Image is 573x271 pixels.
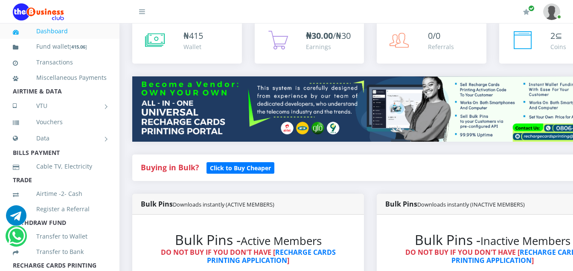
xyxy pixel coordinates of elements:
strong: Bulk Pins [385,199,525,209]
a: ₦30.00/₦30 Earnings [255,21,364,64]
img: User [543,3,560,20]
a: Airtime -2- Cash [13,184,107,204]
b: ₦30.00 [306,30,333,41]
a: RECHARGE CARDS PRINTING APPLICATION [207,248,336,265]
a: Transfer to Wallet [13,227,107,246]
span: 2 [550,30,555,41]
b: 415.06 [71,44,85,50]
i: Renew/Upgrade Subscription [523,9,529,15]
small: Downloads instantly (ACTIVE MEMBERS) [173,201,274,208]
div: ₦ [183,29,203,42]
b: Click to Buy Cheaper [210,164,271,172]
span: 0/0 [428,30,440,41]
a: Vouchers [13,112,107,132]
div: Coins [550,42,566,51]
small: [ ] [70,44,87,50]
a: Chat for support [8,232,25,246]
a: Register a Referral [13,199,107,219]
a: Transactions [13,52,107,72]
a: ₦415 Wallet [132,21,242,64]
strong: Buying in Bulk? [141,162,199,172]
a: Chat for support [6,212,26,226]
a: Click to Buy Cheaper [207,162,274,172]
img: Logo [13,3,64,20]
span: /₦30 [306,30,351,41]
h2: Bulk Pins - [149,232,347,248]
a: Miscellaneous Payments [13,68,107,87]
small: Inactive Members [480,233,570,248]
a: Data [13,128,107,149]
a: Fund wallet[415.06] [13,37,107,57]
div: Wallet [183,42,203,51]
a: 0/0 Referrals [377,21,486,64]
a: Dashboard [13,21,107,41]
div: ⊆ [550,29,566,42]
strong: DO NOT BUY IF YOU DON'T HAVE [ ] [161,248,336,265]
a: Cable TV, Electricity [13,157,107,176]
a: Transfer to Bank [13,242,107,262]
small: Downloads instantly (INACTIVE MEMBERS) [417,201,525,208]
strong: Bulk Pins [141,199,274,209]
small: Active Members [241,233,322,248]
a: VTU [13,95,107,117]
span: Renew/Upgrade Subscription [528,5,535,12]
div: Referrals [428,42,454,51]
div: Earnings [306,42,351,51]
span: 415 [189,30,203,41]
